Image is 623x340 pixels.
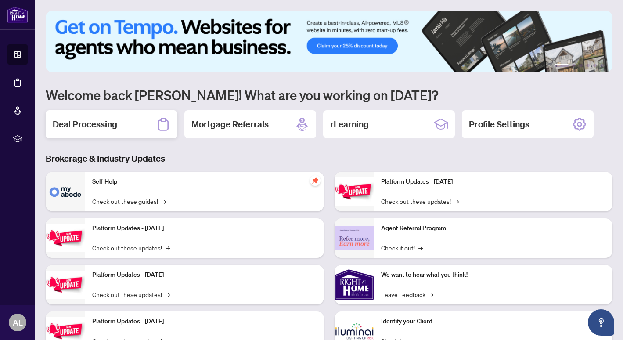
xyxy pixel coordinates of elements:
[46,11,612,72] img: Slide 0
[335,177,374,205] img: Platform Updates - June 23, 2025
[92,243,170,253] a: Check out these updates!→
[429,289,433,299] span: →
[381,177,606,187] p: Platform Updates - [DATE]
[46,224,85,252] img: Platform Updates - September 16, 2025
[310,175,321,186] span: pushpin
[92,196,166,206] a: Check out these guides!→
[600,64,604,67] button: 6
[335,265,374,304] img: We want to hear what you think!
[92,289,170,299] a: Check out these updates!→
[381,196,459,206] a: Check out these updates!→
[555,64,569,67] button: 1
[53,118,117,130] h2: Deal Processing
[46,271,85,298] img: Platform Updates - July 21, 2025
[418,243,423,253] span: →
[381,289,433,299] a: Leave Feedback→
[166,243,170,253] span: →
[92,177,317,187] p: Self-Help
[46,87,612,103] h1: Welcome back [PERSON_NAME]! What are you working on [DATE]?
[7,7,28,23] img: logo
[46,152,612,165] h3: Brokerage & Industry Updates
[13,316,23,329] span: AL
[469,118,529,130] h2: Profile Settings
[92,317,317,326] p: Platform Updates - [DATE]
[46,172,85,211] img: Self-Help
[579,64,583,67] button: 3
[330,118,369,130] h2: rLearning
[162,196,166,206] span: →
[454,196,459,206] span: →
[335,226,374,250] img: Agent Referral Program
[572,64,576,67] button: 2
[381,243,423,253] a: Check it out!→
[166,289,170,299] span: →
[92,270,317,280] p: Platform Updates - [DATE]
[381,317,606,326] p: Identify your Client
[191,118,269,130] h2: Mortgage Referrals
[92,224,317,233] p: Platform Updates - [DATE]
[593,64,597,67] button: 5
[381,270,606,280] p: We want to hear what you think!
[588,309,614,336] button: Open asap
[586,64,590,67] button: 4
[381,224,606,233] p: Agent Referral Program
